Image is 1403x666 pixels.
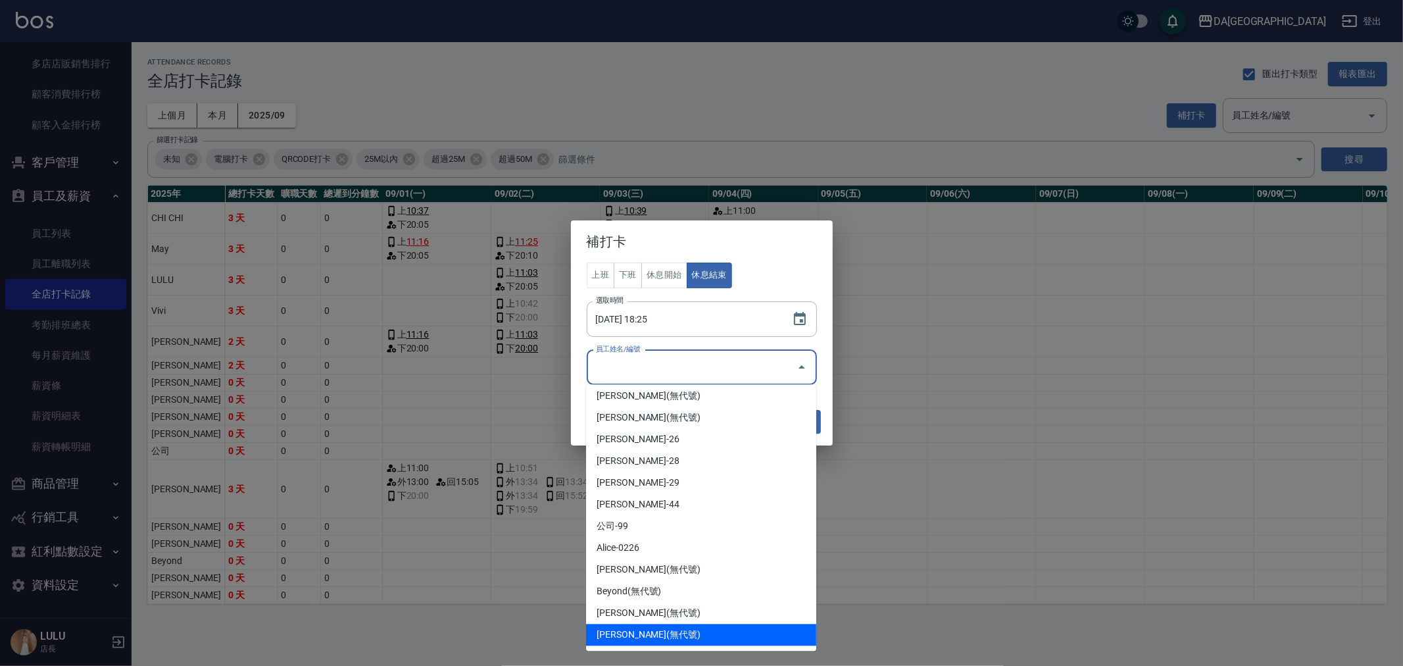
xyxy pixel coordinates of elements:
[586,472,816,494] li: [PERSON_NAME]-29
[596,295,624,305] label: 選取時間
[687,263,733,288] button: 休息結束
[641,263,687,288] button: 休息開始
[571,220,833,263] h2: 補打卡
[586,450,816,472] li: [PERSON_NAME]-28
[614,263,642,288] button: 下班
[586,385,816,407] li: [PERSON_NAME](無代號)
[586,624,816,646] li: [PERSON_NAME](無代號)
[586,428,816,450] li: [PERSON_NAME]-26
[596,344,640,354] label: 員工姓名/編號
[586,537,816,559] li: Alice-0226
[784,303,816,335] button: Choose date, selected date is 2025-09-04
[587,301,779,337] input: YYYY/MM/DD hh:mm
[586,515,816,537] li: 公司-99
[586,407,816,428] li: [PERSON_NAME](無代號)
[586,494,816,515] li: [PERSON_NAME]-44
[587,263,615,288] button: 上班
[586,602,816,624] li: [PERSON_NAME](無代號)
[586,580,816,602] li: Beyond(無代號)
[791,357,812,378] button: Close
[586,559,816,580] li: [PERSON_NAME](無代號)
